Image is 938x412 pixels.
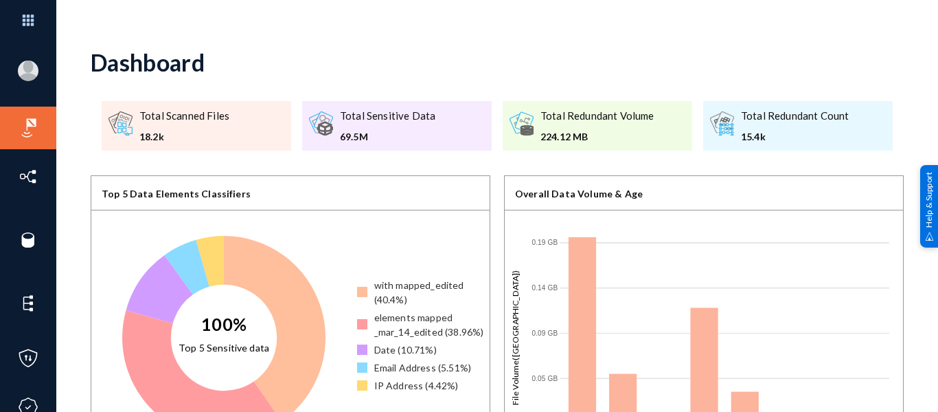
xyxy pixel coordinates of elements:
[91,176,490,210] div: Top 5 Data Elements Classifiers
[374,310,490,339] div: elements mapped _mar_14_edited (38.96%)
[741,108,849,124] div: Total Redundant Count
[505,176,903,210] div: Overall Data Volume & Age
[18,348,38,369] img: icon-policies.svg
[18,118,38,138] img: icon-risk-sonar.svg
[540,129,654,144] div: 224.12 MB
[374,278,490,307] div: with mapped_edited (40.4%)
[18,293,38,314] img: icon-elements.svg
[531,239,558,246] text: 0.19 GB
[91,48,205,76] div: Dashboard
[139,129,229,144] div: 18.2k
[340,129,435,144] div: 69.5M
[531,284,558,292] text: 0.14 GB
[139,108,229,124] div: Total Scanned Files
[920,164,938,247] div: Help & Support
[741,129,849,144] div: 15.4k
[18,230,38,250] img: icon-sources.svg
[374,360,471,375] div: Email Address (5.51%)
[374,378,459,393] div: IP Address (4.42%)
[925,232,934,241] img: help_support.svg
[374,343,437,357] div: Date (10.71%)
[179,342,269,354] text: Top 5 Sensitive data
[18,166,38,187] img: icon-inventory.svg
[8,6,49,35] img: app launcher
[531,374,558,382] text: 0.05 GB
[340,108,435,124] div: Total Sensitive Data
[510,270,521,405] text: File Volume([GEOGRAPHIC_DATA])
[531,329,558,336] text: 0.09 GB
[18,61,38,81] img: blank-profile-picture.png
[202,314,247,334] text: 100%
[540,108,654,124] div: Total Redundant Volume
